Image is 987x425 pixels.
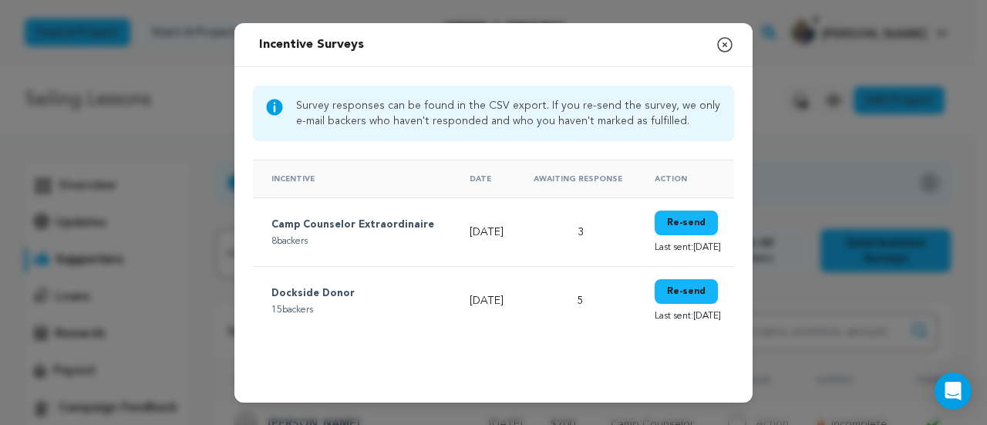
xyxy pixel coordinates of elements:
p: Last sent: [655,310,725,322]
span: 8 [271,237,277,246]
p: Survey responses can be found in the CSV export. If you re-send the survey, we only e-mail backer... [296,98,722,129]
button: Re-send [655,211,718,235]
button: Re-send [655,279,718,304]
p: 5 [534,293,627,309]
th: Incentive [253,160,451,197]
p: Dockside Donor [271,285,442,304]
span: [DATE] [693,312,721,321]
p: [DATE] [470,224,506,240]
p: Camp Counselor Extraordinaire [271,216,442,235]
span: [DATE] [693,243,721,252]
div: Open Intercom Messenger [935,373,972,410]
p: Last sent: [655,241,725,254]
p: backers [271,235,442,248]
div: Incentive Surveys [259,35,364,54]
th: Awaiting Response [515,160,636,197]
p: backers [271,304,442,316]
th: Action [636,160,734,197]
p: 3 [534,224,627,240]
span: 15 [271,305,282,315]
th: Date [451,160,515,197]
p: [DATE] [470,293,506,309]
